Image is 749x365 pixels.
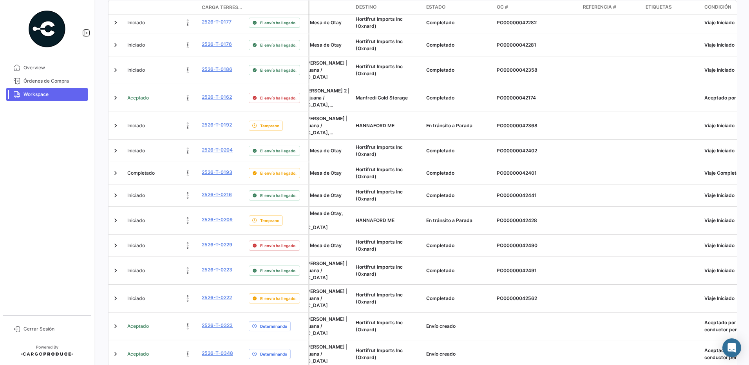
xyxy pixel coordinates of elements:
a: 2526-T-0177 [202,18,232,25]
span: Hortifrut Imports Inc (Oxnard) [356,320,403,332]
a: Expand/Collapse Row [112,242,119,249]
a: Órdenes de Compra [6,74,88,88]
div: TIJ - Tijuana / Mesa de Otay [277,19,349,26]
div: TIJ - Tijuana / Mesa de Otay [277,192,349,199]
datatable-header-cell: Referencia # [580,0,642,14]
span: El envío ha llegado. [260,295,297,302]
a: 2526-T-0192 [202,121,232,128]
span: Hortifrut Imports Inc (Oxnard) [356,292,403,305]
span: El envío ha llegado. [260,267,297,274]
span: Determinando [260,323,287,329]
span: Iniciado [127,19,145,26]
div: MX20 - San [PERSON_NAME] | Arca, TIJ - Tijuana / [GEOGRAPHIC_DATA] [277,343,349,365]
span: OC # [497,4,508,11]
div: PO00000042174 [497,94,577,101]
span: El envío ha llegado. [260,42,297,48]
a: 2526-T-0348 [202,350,233,357]
a: Expand/Collapse Row [112,169,119,177]
div: PO00000042491 [497,267,577,274]
span: Iniciado [127,295,145,302]
a: Expand/Collapse Row [112,122,119,130]
div: Completado [426,19,490,26]
a: 2526-T-0162 [202,94,232,101]
datatable-header-cell: Estado [423,0,494,14]
span: Aceptado [127,94,149,101]
div: En tránsito a Parada [426,122,490,129]
span: Hortifrut Imports Inc (Oxnard) [356,347,403,360]
span: Hortifrut Imports Inc (Oxnard) [356,166,403,179]
a: 2526-T-0176 [202,41,232,48]
span: Iniciado [127,242,145,249]
div: Completado [426,42,490,49]
span: Hortifrut Imports Inc (Oxnard) [356,189,403,202]
a: 2526-T-0209 [202,216,233,223]
span: Iniciado [127,122,145,129]
datatable-header-cell: Delay Status [246,4,308,11]
span: Overview [24,64,85,71]
span: Determinando [260,351,287,357]
span: El envío ha llegado. [260,148,297,154]
div: En tránsito a Parada [426,217,490,224]
span: Manfredi Cold Storage [356,95,408,101]
div: PO00000042282 [497,19,577,26]
span: Carga Terrestre # [202,4,242,11]
datatable-header-cell: Parada [274,0,353,14]
div: PO00000042402 [497,147,577,154]
span: El envío ha llegado. [260,192,297,199]
a: Expand/Collapse Row [112,322,119,330]
span: El envío ha llegado. [260,67,297,73]
a: Overview [6,61,88,74]
div: TIJ - Tijuana / Mesa de Otay [277,170,349,177]
span: Workspace [24,91,85,98]
span: Temprano [260,217,279,224]
span: HANNAFORD ME [356,217,394,223]
div: MX20 - San [PERSON_NAME] | Arca, TIJ - Tijuana / [GEOGRAPHIC_DATA] [277,260,349,281]
div: PO00000042281 [497,42,577,49]
a: 2526-T-0229 [202,241,232,248]
span: Iniciado [127,217,145,224]
a: Expand/Collapse Row [112,19,119,27]
datatable-header-cell: OC # [494,0,580,14]
span: El envío ha llegado. [260,20,297,26]
span: Temprano [260,123,279,129]
div: MX20 - San [PERSON_NAME] | Arca, TIJ - Tijuana / [GEOGRAPHIC_DATA] [277,316,349,337]
datatable-header-cell: Carga Terrestre # [199,1,246,14]
div: Completado [426,67,490,74]
span: Completado [127,170,155,177]
a: Expand/Collapse Row [112,147,119,155]
a: Expand/Collapse Row [112,41,119,49]
a: Expand/Collapse Row [112,267,119,275]
span: Hortifrut Imports Inc (Oxnard) [356,264,403,277]
div: Completado [426,242,490,249]
a: 2526-T-0222 [202,294,232,301]
div: Abrir Intercom Messenger [722,338,741,357]
a: 2526-T-0193 [202,169,232,176]
span: Aceptado [127,323,149,330]
span: Iniciado [127,267,145,274]
span: Iniciado [127,192,145,199]
div: MX20 - San [PERSON_NAME] | Arca, TIJ - Tijuana / [GEOGRAPHIC_DATA] [277,60,349,81]
div: Envío creado [426,323,490,330]
span: Condición [704,4,731,11]
a: 2526-T-0186 [202,66,232,73]
div: PO00000042368 [497,122,577,129]
span: Iniciado [127,67,145,74]
span: Cerrar Sesión [24,325,85,332]
span: Aceptado [127,351,149,358]
div: Completado [426,192,490,199]
div: TIJ - Tijuana / Mesa de Otay [277,42,349,49]
a: Expand/Collapse Row [112,94,119,102]
span: Hortifrut Imports Inc (Oxnard) [356,38,403,51]
a: Expand/Collapse Row [112,350,119,358]
img: powered-by.png [27,9,67,49]
div: PO00000042441 [497,192,577,199]
span: Órdenes de Compra [24,78,85,85]
div: Completado [426,94,490,101]
div: MX44-San [PERSON_NAME] 2 | Cirios, TIJ - Tijuana / [GEOGRAPHIC_DATA], [PERSON_NAME][GEOGRAPHIC_DA... [277,87,349,108]
span: Hortifrut Imports Inc (Oxnard) [356,144,403,157]
div: Completado [426,267,490,274]
span: El envío ha llegado. [260,95,297,101]
div: TIJ - Tijuana / Mesa de Otay [277,147,349,154]
a: Workspace [6,88,88,101]
span: Hortifrut Imports Inc (Oxnard) [356,239,403,252]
